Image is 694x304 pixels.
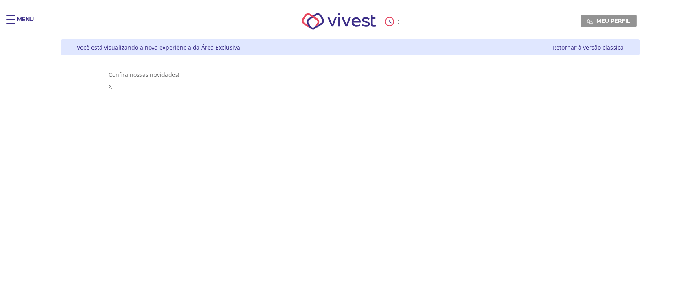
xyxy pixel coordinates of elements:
a: Retornar à versão clássica [553,43,624,51]
span: Meu perfil [596,17,630,24]
a: Meu perfil [581,15,637,27]
div: Você está visualizando a nova experiência da Área Exclusiva [77,43,240,51]
div: Vivest [54,39,640,304]
img: Vivest [293,4,385,39]
div: Menu [17,15,34,32]
span: X [109,83,112,90]
img: Meu perfil [587,18,593,24]
div: Confira nossas novidades! [109,71,592,78]
div: : [385,17,401,26]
